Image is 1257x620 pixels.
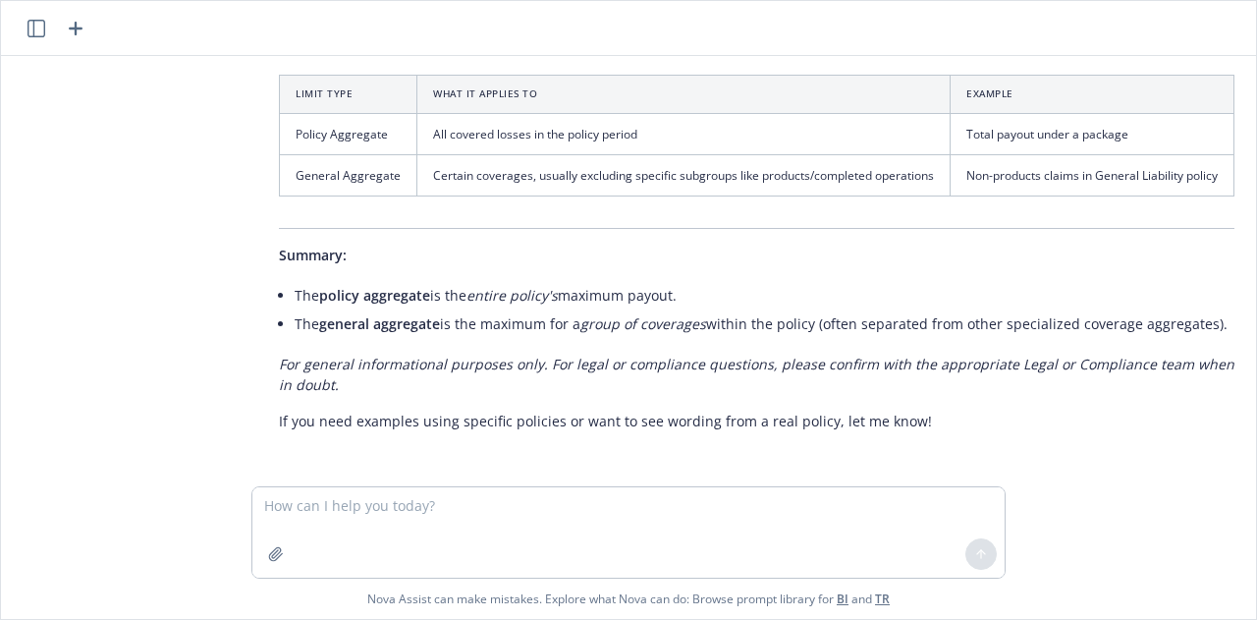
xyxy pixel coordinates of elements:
td: Total payout under a package [951,113,1234,154]
td: Policy Aggregate [280,113,417,154]
em: For general informational purposes only. For legal or compliance questions, please confirm with t... [279,355,1234,394]
td: Certain coverages, usually excluding specific subgroups like products/completed operations [417,154,951,196]
th: Example [951,76,1234,113]
p: If you need examples using specific policies or want to see wording from a real policy, let me know! [279,411,1234,431]
a: BI [837,591,848,607]
span: Nova Assist can make mistakes. Explore what Nova can do: Browse prompt library for and [367,579,890,619]
th: What It Applies To [417,76,951,113]
span: general aggregate [319,314,440,333]
th: Limit Type [280,76,417,113]
td: General Aggregate [280,154,417,196]
td: Non-products claims in General Liability policy [951,154,1234,196]
span: Summary: [279,246,347,264]
td: All covered losses in the policy period [417,113,951,154]
li: The is the maximum payout. [295,281,1234,310]
li: The is the maximum for a within the policy (often separated from other specialized coverage aggre... [295,310,1234,338]
em: group of coverages [580,314,706,333]
em: entire policy's [466,286,558,305]
a: TR [875,591,890,607]
span: policy aggregate [319,286,430,305]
